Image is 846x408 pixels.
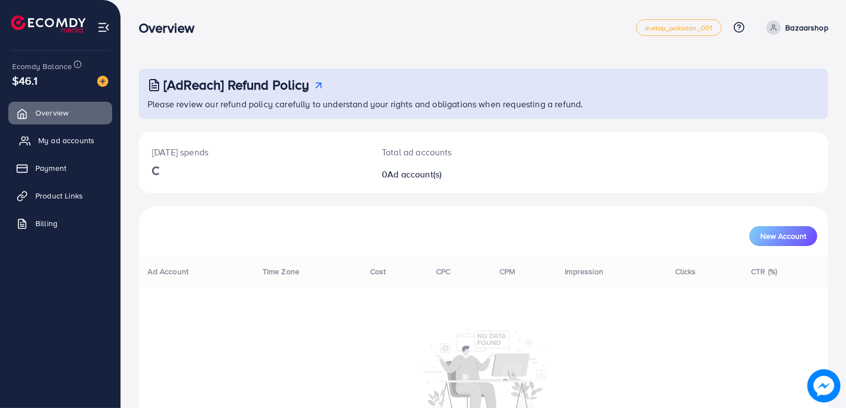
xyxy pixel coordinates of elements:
h3: Overview [139,20,203,36]
img: image [97,76,108,87]
h3: [AdReach] Refund Policy [164,77,309,93]
p: [DATE] spends [152,145,355,159]
img: menu [97,21,110,34]
img: logo [11,15,86,33]
a: My ad accounts [8,129,112,151]
a: Payment [8,157,112,179]
span: Overview [35,107,69,118]
p: Please review our refund policy carefully to understand your rights and obligations when requesti... [148,97,822,111]
img: image [807,369,840,402]
p: Bazaarshop [785,21,828,34]
span: Ecomdy Balance [12,61,72,72]
span: Payment [35,163,66,174]
a: Product Links [8,185,112,207]
p: Total ad accounts [382,145,528,159]
span: Ad account(s) [387,168,442,180]
span: My ad accounts [38,135,94,146]
span: Billing [35,218,57,229]
h2: 0 [382,169,528,180]
a: Billing [8,212,112,234]
span: metap_pakistan_001 [645,24,713,32]
a: metap_pakistan_001 [636,19,722,36]
button: New Account [749,226,817,246]
span: $46.1 [12,72,38,88]
a: Overview [8,102,112,124]
span: New Account [760,232,806,240]
span: Product Links [35,190,83,201]
a: Bazaarshop [762,20,828,35]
